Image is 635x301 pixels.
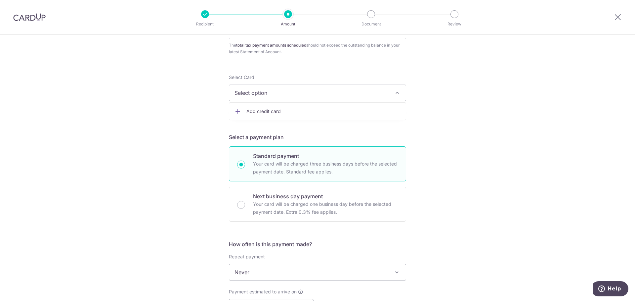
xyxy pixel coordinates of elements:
[229,264,406,281] span: Never
[229,264,406,280] span: Never
[229,288,297,295] span: Payment estimated to arrive on
[229,85,406,101] button: Select option
[234,89,389,97] span: Select option
[253,192,398,200] p: Next business day payment
[229,102,406,120] ul: Select option
[253,160,398,176] p: Your card will be charged three business days before the selected payment date. Standard fee appl...
[253,200,398,216] p: Your card will be charged one business day before the selected payment date. Extra 0.3% fee applies.
[253,152,398,160] p: Standard payment
[229,42,406,55] div: The should not exceed the outstanding balance in your latest Statement of Account.
[13,13,46,21] img: CardUp
[229,133,406,141] h5: Select a payment plan
[430,21,479,27] p: Review
[229,240,406,248] h5: How often is this payment made?
[236,43,306,48] b: total tax payment amounts scheduled
[229,253,265,260] label: Repeat payment
[229,74,254,80] span: translation missing: en.payables.payment_networks.credit_card.summary.labels.select_card
[246,108,401,115] span: Add credit card
[347,21,396,27] p: Document
[181,21,230,27] p: Recipient
[593,281,628,298] iframe: Opens a widget where you can find more information
[229,105,406,117] a: Add credit card
[264,21,313,27] p: Amount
